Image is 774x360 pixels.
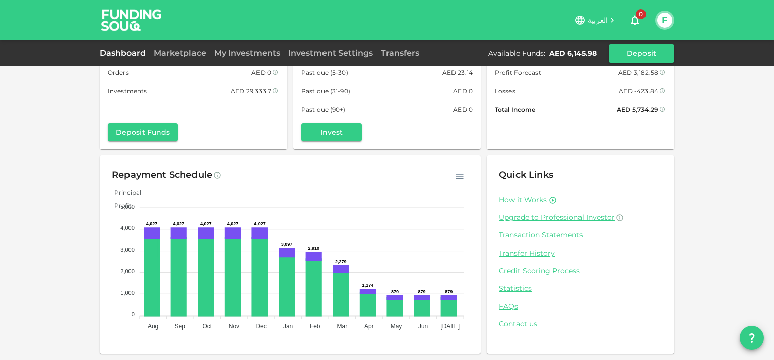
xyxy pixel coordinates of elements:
tspan: Jun [418,323,428,330]
div: Available Funds : [488,48,545,58]
div: AED -423.84 [619,86,658,96]
div: AED 6,145.98 [549,48,597,58]
button: F [657,13,672,28]
span: Quick Links [499,169,553,181]
span: Investments [108,86,147,96]
tspan: Apr [364,323,374,330]
span: Past due (90+) [301,104,346,115]
span: Losses [495,86,515,96]
div: Repayment Schedule [112,167,212,184]
a: Dashboard [100,48,150,58]
a: Transfers [377,48,423,58]
tspan: [DATE] [440,323,460,330]
a: Upgrade to Professional Investor [499,213,662,222]
a: My Investments [210,48,284,58]
div: AED 0 [453,104,473,115]
tspan: Nov [229,323,239,330]
div: AED 5,734.29 [617,104,658,115]
div: AED 3,182.58 [618,67,658,78]
tspan: 4,000 [120,225,135,231]
span: Upgrade to Professional Investor [499,213,615,222]
tspan: 0 [132,311,135,317]
tspan: Aug [148,323,158,330]
span: 0 [636,9,646,19]
span: Orders [108,67,129,78]
a: FAQs [499,302,662,311]
span: Profit Forecast [495,67,541,78]
tspan: Mar [337,323,347,330]
div: AED 0 [251,67,271,78]
div: AED 0 [453,86,473,96]
tspan: May [391,323,402,330]
tspan: Feb [310,323,320,330]
tspan: Oct [202,323,212,330]
a: Investment Settings [284,48,377,58]
div: AED 29,333.7 [231,86,271,96]
a: Statistics [499,284,662,293]
div: AED 23.14 [442,67,473,78]
tspan: 3,000 [120,247,135,253]
button: Deposit Funds [108,123,178,141]
span: Past due (5-30) [301,67,348,78]
tspan: 5,000 [120,204,135,210]
a: Credit Scoring Process [499,266,662,276]
button: 0 [625,10,645,30]
span: Profit [107,202,132,209]
tspan: 2,000 [120,268,135,274]
tspan: Dec [255,323,266,330]
tspan: 1,000 [120,290,135,296]
button: Invest [301,123,362,141]
a: Transaction Statements [499,230,662,240]
tspan: Jan [283,323,293,330]
a: Marketplace [150,48,210,58]
span: Past due (31-90) [301,86,350,96]
a: Transfer History [499,249,662,258]
button: Deposit [609,44,674,63]
a: How it Works [499,195,547,205]
span: Principal [107,189,141,196]
span: العربية [588,16,608,25]
a: Contact us [499,319,662,329]
tspan: Sep [175,323,186,330]
button: question [740,326,764,350]
span: Total Income [495,104,535,115]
